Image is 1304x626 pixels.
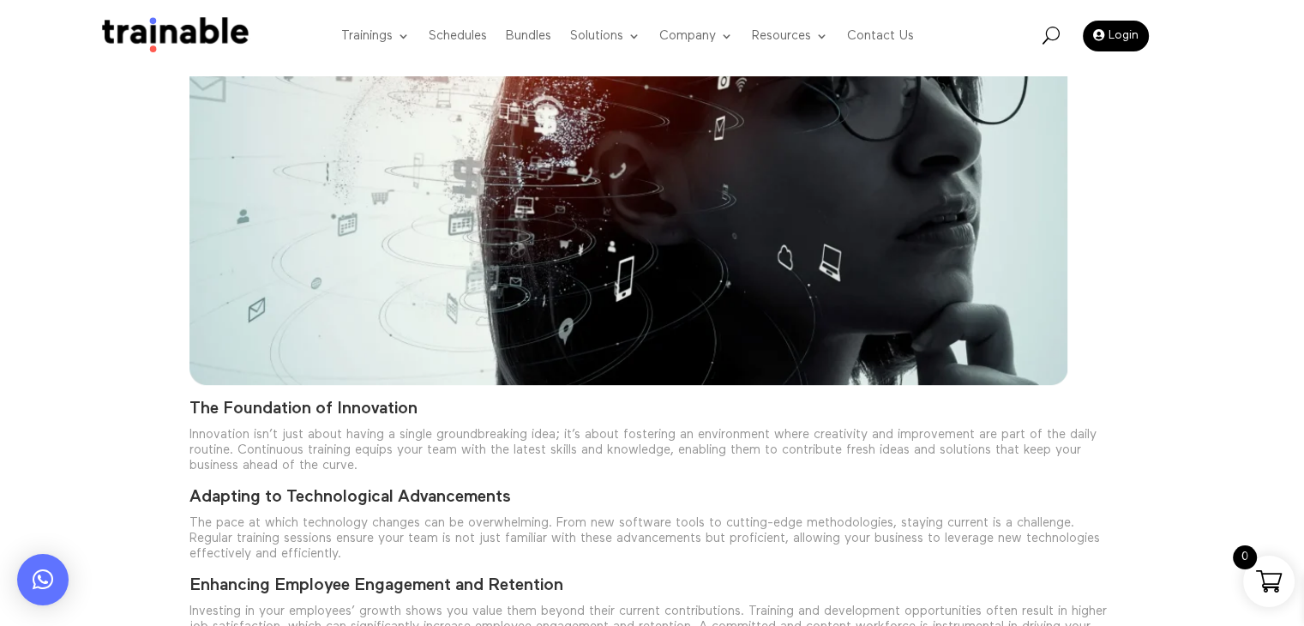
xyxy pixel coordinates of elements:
[1042,27,1059,44] span: U
[189,427,1115,486] p: Innovation isn’t just about having a single groundbreaking idea; it’s about fostering an environm...
[1233,545,1257,569] span: 0
[506,3,551,70] a: Bundles
[847,3,914,70] a: Contact Us
[429,3,487,70] a: Schedules
[659,3,733,70] a: Company
[189,515,1115,575] p: The pace at which technology changes can be overwhelming. From new software tools to cutting-edge...
[189,398,1115,427] h2: The Foundation of Innovation
[341,3,410,70] a: Trainings
[189,486,1115,515] h2: Adapting to Technological Advancements
[189,575,1115,604] h2: Enhancing Employee Engagement and Retention
[570,3,640,70] a: Solutions
[752,3,828,70] a: Resources
[1083,21,1149,51] a: Login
